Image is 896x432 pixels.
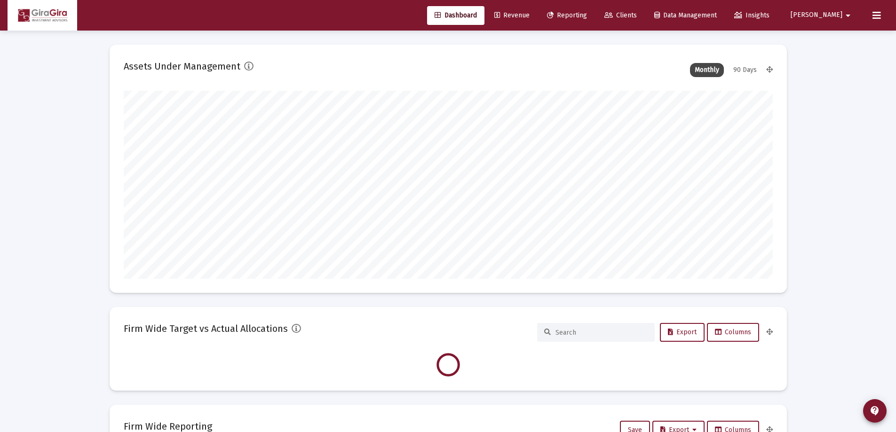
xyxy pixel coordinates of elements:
[727,6,777,25] a: Insights
[494,11,530,19] span: Revenue
[869,405,880,416] mat-icon: contact_support
[427,6,484,25] a: Dashboard
[487,6,537,25] a: Revenue
[668,328,697,336] span: Export
[734,11,769,19] span: Insights
[715,328,751,336] span: Columns
[647,6,724,25] a: Data Management
[791,11,842,19] span: [PERSON_NAME]
[597,6,644,25] a: Clients
[842,6,854,25] mat-icon: arrow_drop_down
[539,6,595,25] a: Reporting
[547,11,587,19] span: Reporting
[690,63,724,77] div: Monthly
[654,11,717,19] span: Data Management
[707,323,759,342] button: Columns
[124,321,288,336] h2: Firm Wide Target vs Actual Allocations
[555,329,648,337] input: Search
[15,6,70,25] img: Dashboard
[604,11,637,19] span: Clients
[779,6,865,24] button: [PERSON_NAME]
[124,59,240,74] h2: Assets Under Management
[729,63,761,77] div: 90 Days
[435,11,477,19] span: Dashboard
[660,323,705,342] button: Export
